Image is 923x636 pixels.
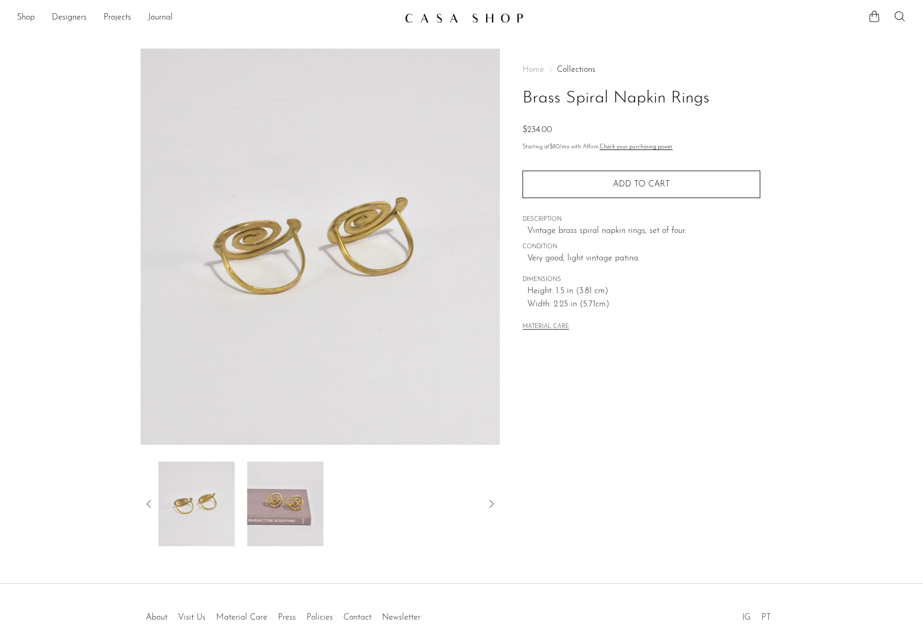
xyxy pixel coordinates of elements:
p: Starting at /mo with Affirm. [523,143,760,152]
span: CONDITION [523,242,760,252]
a: PT [761,613,771,622]
a: Projects [104,11,131,25]
a: Journal [148,11,173,25]
h1: Brass Spiral Napkin Rings [523,85,760,112]
span: $234.00 [523,126,552,134]
img: Brass Spiral Napkin Rings [158,462,235,546]
ul: Social Medias [737,605,776,625]
img: Brass Spiral Napkin Rings [141,49,500,445]
nav: Breadcrumbs [523,66,760,74]
span: Very good; light vintage patina. [527,252,760,266]
a: Policies [306,613,333,622]
p: Vintage brass spiral napkin rings, set of four. [527,225,760,238]
a: Contact [343,613,371,622]
nav: Desktop navigation [17,9,396,27]
span: $80 [549,144,560,150]
ul: Quick links [141,605,426,625]
span: Width: 2.25 in (5.71cm) [527,298,760,312]
span: DIMENSIONS [523,275,760,285]
span: Height: 1.5 in (3.81 cm) [527,285,760,298]
a: IG [742,613,751,622]
img: Brass Spiral Napkin Rings [247,462,324,546]
span: Home [523,66,544,74]
a: Shop [17,11,35,25]
span: DESCRIPTION [523,215,760,225]
button: MATERIAL CARE [523,323,569,331]
a: About [146,613,167,622]
span: Add to cart [613,180,670,189]
a: Collections [557,66,595,74]
button: Add to cart [523,171,760,198]
a: Press [278,613,296,622]
a: Material Care [216,613,267,622]
ul: NEW HEADER MENU [17,9,396,27]
a: Visit Us [178,613,206,622]
a: Check your purchasing power - Learn more about Affirm Financing (opens in modal) [600,144,673,150]
a: Designers [52,11,87,25]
